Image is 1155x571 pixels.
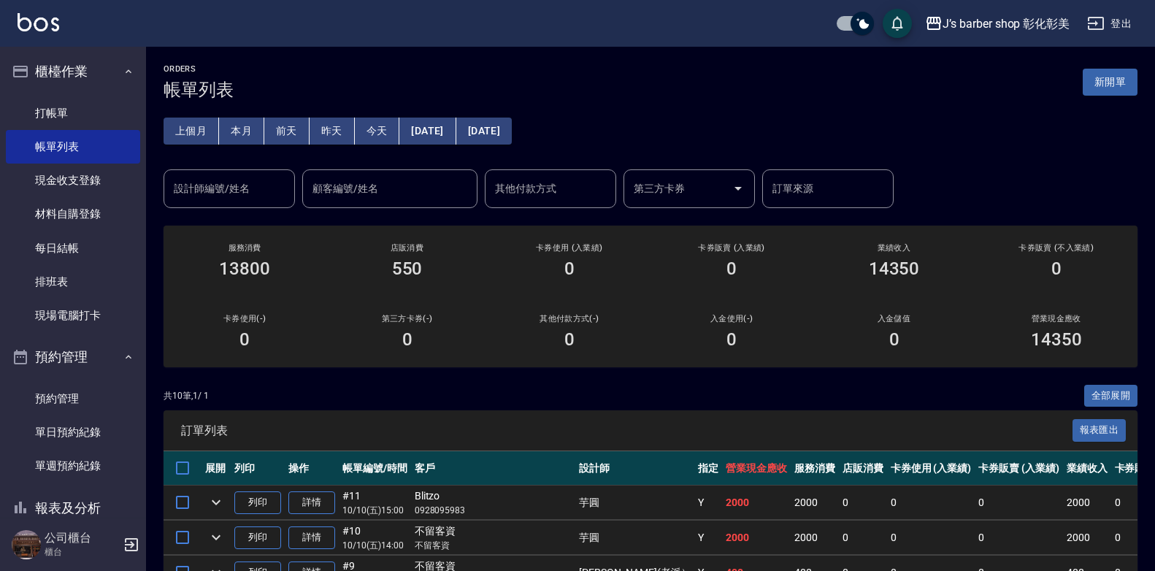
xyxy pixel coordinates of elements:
[6,164,140,197] a: 現金收支登錄
[887,521,975,555] td: 0
[722,521,791,555] td: 2000
[239,329,250,350] h3: 0
[6,231,140,265] a: 每日結帳
[456,118,512,145] button: [DATE]
[342,504,407,517] p: 10/10 (五) 15:00
[722,486,791,520] td: 2000
[1083,74,1137,88] a: 新開單
[164,64,234,74] h2: ORDERS
[889,329,899,350] h3: 0
[6,130,140,164] a: 帳單列表
[202,451,231,486] th: 展開
[285,451,339,486] th: 操作
[339,451,411,486] th: 帳單編號/時間
[234,491,281,514] button: 列印
[415,488,572,504] div: Blitzo
[181,243,308,253] h3: 服務消費
[1063,521,1111,555] td: 2000
[726,177,750,200] button: Open
[575,451,694,486] th: 設計師
[830,314,957,323] h2: 入金儲值
[883,9,912,38] button: save
[575,521,694,555] td: 芋圓
[694,521,722,555] td: Y
[993,243,1120,253] h2: 卡券販賣 (不入業績)
[231,451,285,486] th: 列印
[1084,385,1138,407] button: 全部展開
[6,265,140,299] a: 排班表
[1072,423,1127,437] a: 報表匯出
[343,314,470,323] h2: 第三方卡券(-)
[887,451,975,486] th: 卡券使用 (入業績)
[164,389,209,402] p: 共 10 筆, 1 / 1
[1051,258,1062,279] h3: 0
[791,486,839,520] td: 2000
[839,486,887,520] td: 0
[399,118,456,145] button: [DATE]
[694,451,722,486] th: 指定
[1072,419,1127,442] button: 報表匯出
[506,314,633,323] h2: 其他付款方式(-)
[6,197,140,231] a: 材料自購登錄
[791,521,839,555] td: 2000
[181,314,308,323] h2: 卡券使用(-)
[264,118,310,145] button: 前天
[830,243,957,253] h2: 業績收入
[726,258,737,279] h3: 0
[791,451,839,486] th: 服務消費
[415,539,572,552] p: 不留客資
[1081,10,1137,37] button: 登出
[839,521,887,555] td: 0
[402,329,412,350] h3: 0
[6,96,140,130] a: 打帳單
[1063,486,1111,520] td: 2000
[943,15,1070,33] div: J’s barber shop 彰化彰美
[993,314,1120,323] h2: 營業現金應收
[506,243,633,253] h2: 卡券使用 (入業績)
[6,338,140,376] button: 預約管理
[164,118,219,145] button: 上個月
[6,299,140,332] a: 現場電腦打卡
[339,486,411,520] td: #11
[919,9,1075,39] button: J’s barber shop 彰化彰美
[694,486,722,520] td: Y
[668,314,795,323] h2: 入金使用(-)
[355,118,400,145] button: 今天
[668,243,795,253] h2: 卡券販賣 (入業績)
[164,80,234,100] h3: 帳單列表
[575,486,694,520] td: 芋圓
[869,258,920,279] h3: 14350
[343,243,470,253] h2: 店販消費
[234,526,281,549] button: 列印
[288,526,335,549] a: 詳情
[6,53,140,91] button: 櫃檯作業
[6,449,140,483] a: 單週預約紀錄
[219,258,270,279] h3: 13800
[6,382,140,415] a: 預約管理
[12,530,41,559] img: Person
[411,451,576,486] th: 客戶
[1031,329,1082,350] h3: 14350
[564,258,575,279] h3: 0
[1083,69,1137,96] button: 新開單
[288,491,335,514] a: 詳情
[6,415,140,449] a: 單日預約紀錄
[415,524,572,539] div: 不留客資
[726,329,737,350] h3: 0
[564,329,575,350] h3: 0
[1063,451,1111,486] th: 業績收入
[45,531,119,545] h5: 公司櫃台
[975,521,1063,555] td: 0
[181,424,1072,438] span: 訂單列表
[722,451,791,486] th: 營業現金應收
[310,118,355,145] button: 昨天
[975,486,1063,520] td: 0
[392,258,423,279] h3: 550
[219,118,264,145] button: 本月
[205,491,227,513] button: expand row
[18,13,59,31] img: Logo
[887,486,975,520] td: 0
[839,451,887,486] th: 店販消費
[975,451,1063,486] th: 卡券販賣 (入業績)
[205,526,227,548] button: expand row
